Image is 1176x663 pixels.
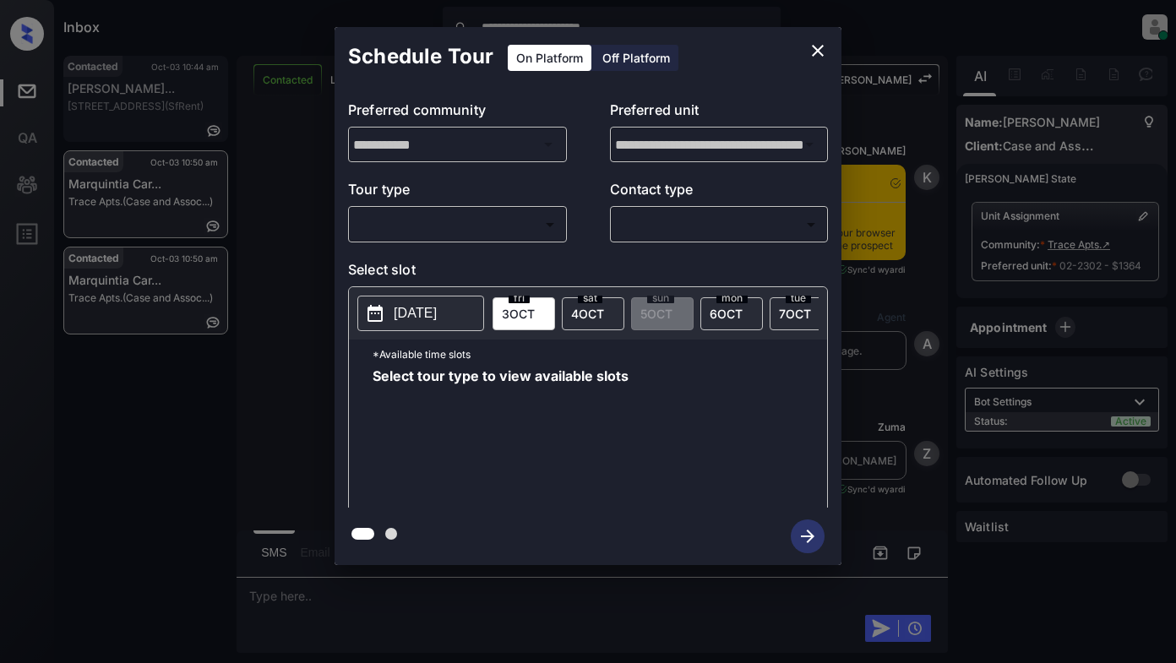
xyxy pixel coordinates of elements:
h2: Schedule Tour [335,27,507,86]
p: Preferred unit [610,100,829,127]
p: Tour type [348,179,567,206]
div: On Platform [508,45,591,71]
span: 7 OCT [779,307,811,321]
span: fri [509,293,530,303]
div: date-select [493,297,555,330]
button: [DATE] [357,296,484,331]
div: date-select [562,297,624,330]
span: 3 OCT [502,307,535,321]
span: 4 OCT [571,307,604,321]
p: Preferred community [348,100,567,127]
div: date-select [770,297,832,330]
button: close [801,34,835,68]
span: Select tour type to view available slots [373,369,629,504]
span: tue [786,293,811,303]
div: Off Platform [594,45,678,71]
span: sat [578,293,602,303]
p: *Available time slots [373,340,827,369]
span: 6 OCT [710,307,743,321]
p: [DATE] [394,303,437,323]
p: Contact type [610,179,829,206]
div: date-select [700,297,763,330]
p: Select slot [348,259,828,286]
span: mon [716,293,748,303]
